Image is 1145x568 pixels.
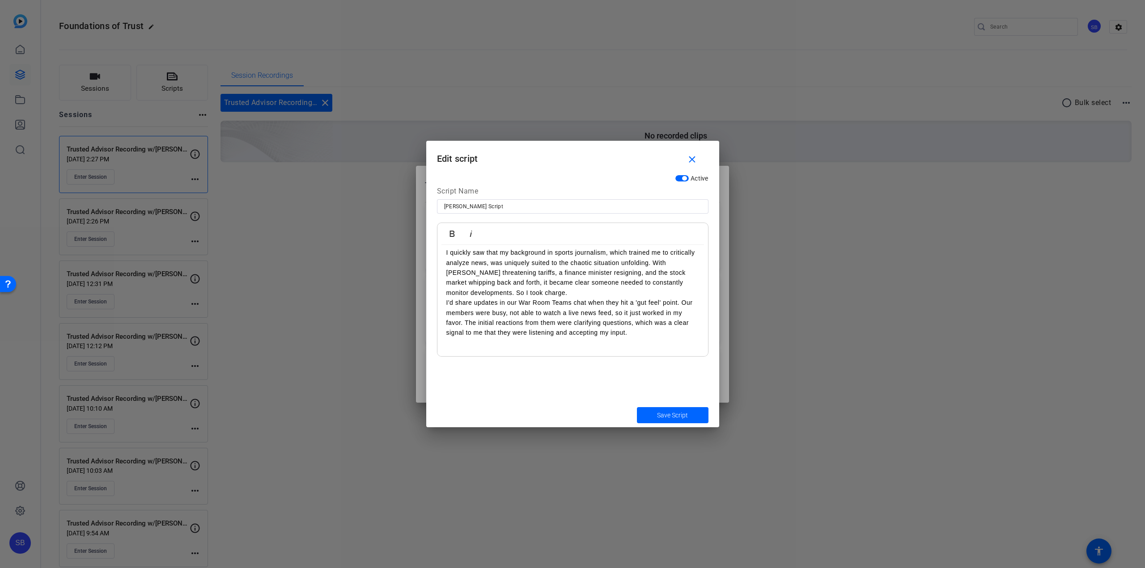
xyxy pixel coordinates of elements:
[437,186,708,199] div: Script Name
[446,248,699,338] p: I quickly saw that my background in sports journalism, which trained me to critically analyze new...
[637,407,708,423] button: Save Script
[426,141,719,170] h1: Edit script
[691,175,708,182] span: Active
[657,411,688,420] span: Save Script
[687,154,698,165] mat-icon: close
[444,201,701,212] input: Enter Script Name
